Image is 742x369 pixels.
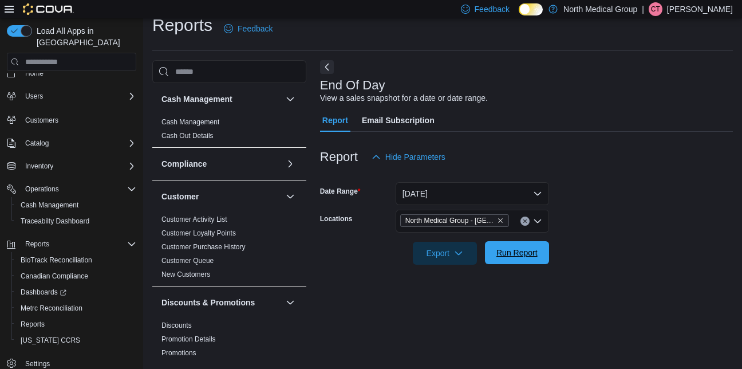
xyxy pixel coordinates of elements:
[16,253,136,267] span: BioTrack Reconciliation
[2,135,141,151] button: Catalog
[161,297,281,308] button: Discounts & Promotions
[16,285,136,299] span: Dashboards
[161,229,236,237] a: Customer Loyalty Points
[21,89,136,103] span: Users
[238,23,273,34] span: Feedback
[2,65,141,81] button: Home
[161,229,236,238] span: Customer Loyalty Points
[475,3,510,15] span: Feedback
[2,181,141,197] button: Operations
[25,185,59,194] span: Operations
[161,158,207,170] h3: Compliance
[11,197,141,213] button: Cash Management
[283,190,297,203] button: Customer
[21,182,136,196] span: Operations
[396,182,549,205] button: [DATE]
[161,321,192,329] a: Discounts
[21,112,136,127] span: Customers
[21,288,66,297] span: Dashboards
[16,285,71,299] a: Dashboards
[21,66,136,80] span: Home
[642,2,644,16] p: |
[161,242,246,252] span: Customer Purchase History
[161,270,210,278] a: New Customers
[152,319,306,364] div: Discounts & Promotions
[21,136,53,150] button: Catalog
[385,151,445,163] span: Hide Parameters
[320,78,385,92] h3: End Of Day
[405,215,495,226] span: North Medical Group - [GEOGRAPHIC_DATA]
[16,269,136,283] span: Canadian Compliance
[21,237,54,251] button: Reports
[161,348,196,358] span: Promotions
[161,93,281,105] button: Cash Management
[322,109,348,132] span: Report
[21,237,136,251] span: Reports
[152,14,212,37] h1: Reports
[649,2,662,16] div: Ciati Taylor
[2,88,141,104] button: Users
[16,301,87,315] a: Metrc Reconciliation
[16,301,136,315] span: Metrc Reconciliation
[11,316,141,332] button: Reports
[161,243,246,251] a: Customer Purchase History
[16,317,136,331] span: Reports
[320,60,334,74] button: Next
[11,300,141,316] button: Metrc Reconciliation
[21,159,136,173] span: Inventory
[320,150,358,164] h3: Report
[21,320,45,329] span: Reports
[21,256,92,265] span: BioTrack Reconciliation
[21,182,64,196] button: Operations
[11,268,141,284] button: Canadian Compliance
[2,236,141,252] button: Reports
[563,2,637,16] p: North Medical Group
[161,191,281,202] button: Customer
[25,162,53,171] span: Inventory
[25,359,50,368] span: Settings
[161,349,196,357] a: Promotions
[21,272,88,281] span: Canadian Compliance
[21,304,82,313] span: Metrc Reconciliation
[152,213,306,286] div: Customer
[161,215,227,223] a: Customer Activity List
[367,146,450,168] button: Hide Parameters
[161,118,219,126] a: Cash Management
[152,115,306,147] div: Cash Management
[400,214,509,227] span: North Medical Group - Hillsboro
[21,201,78,210] span: Cash Management
[413,242,477,265] button: Export
[21,136,136,150] span: Catalog
[21,113,63,127] a: Customers
[25,116,58,125] span: Customers
[496,247,538,258] span: Run Report
[161,297,255,308] h3: Discounts & Promotions
[21,159,58,173] button: Inventory
[25,92,43,101] span: Users
[651,2,660,16] span: CT
[11,332,141,348] button: [US_STATE] CCRS
[362,109,435,132] span: Email Subscription
[16,214,94,228] a: Traceabilty Dashboard
[667,2,733,16] p: [PERSON_NAME]
[2,158,141,174] button: Inventory
[16,198,83,212] a: Cash Management
[32,25,136,48] span: Load All Apps in [GEOGRAPHIC_DATA]
[21,66,48,80] a: Home
[161,215,227,224] span: Customer Activity List
[25,240,49,249] span: Reports
[21,336,80,345] span: [US_STATE] CCRS
[283,157,297,171] button: Compliance
[161,335,216,343] a: Promotion Details
[21,89,48,103] button: Users
[520,217,530,226] button: Clear input
[161,131,214,140] span: Cash Out Details
[420,242,470,265] span: Export
[23,3,74,15] img: Cova
[16,253,97,267] a: BioTrack Reconciliation
[320,187,361,196] label: Date Range
[161,256,214,265] span: Customer Queue
[161,257,214,265] a: Customer Queue
[161,158,281,170] button: Compliance
[485,241,549,264] button: Run Report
